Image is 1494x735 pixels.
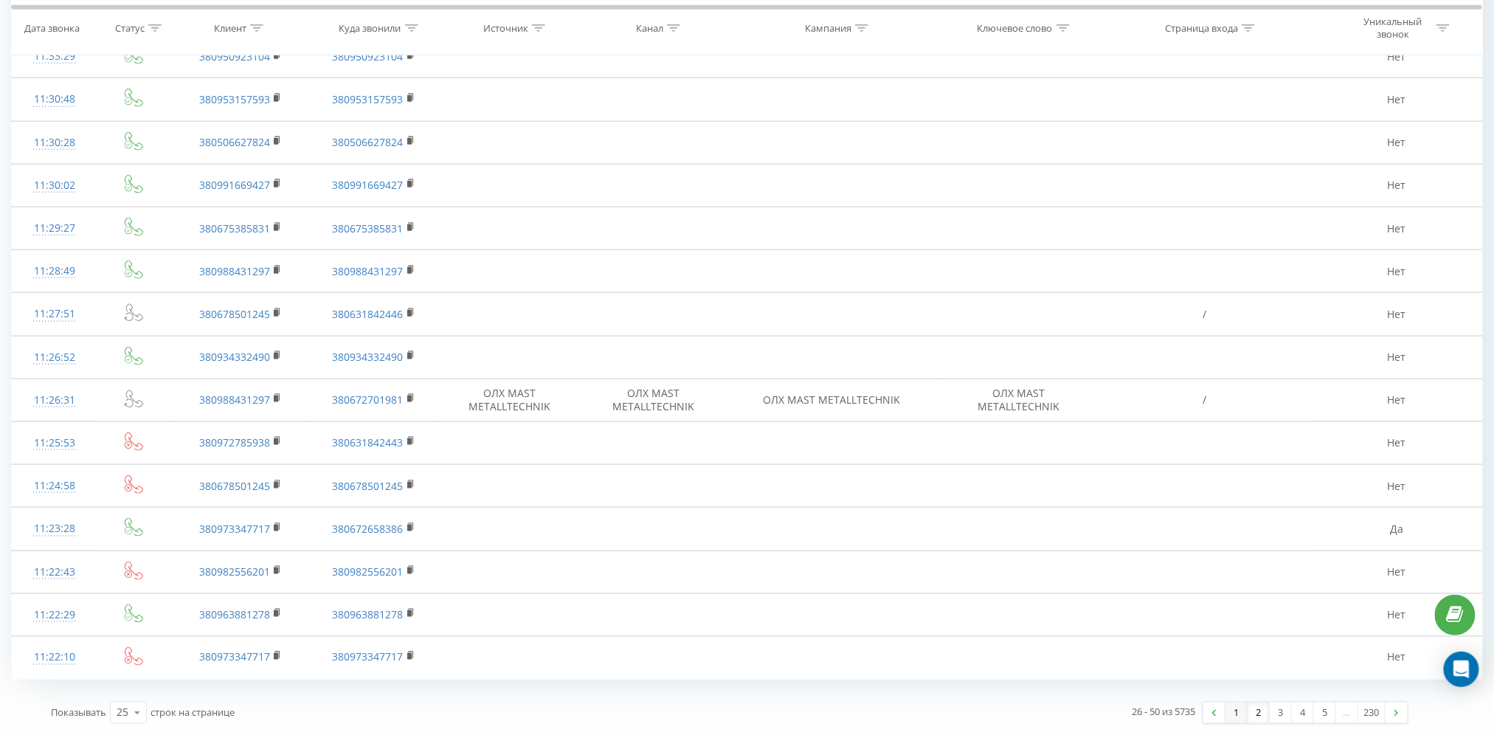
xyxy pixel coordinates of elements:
[1312,336,1482,379] td: Нет
[438,379,581,421] td: ОЛХ MAST METALLTECHNIK
[333,607,404,621] a: 380963881278
[333,435,404,449] a: 380631842443
[151,706,235,720] span: строк на странице
[333,393,404,407] a: 380672701981
[1312,250,1482,293] td: Нет
[27,472,82,500] div: 11:24:58
[1099,379,1312,421] td: /
[27,128,82,157] div: 11:30:28
[115,21,145,34] div: Статус
[199,92,270,106] a: 380953157593
[1225,703,1248,723] a: 1
[199,307,270,321] a: 380678501245
[199,607,270,621] a: 380963881278
[333,264,404,278] a: 380988431297
[27,42,82,71] div: 11:33:29
[1248,703,1270,723] a: 2
[214,21,246,34] div: Клиент
[333,307,404,321] a: 380631842446
[1165,21,1238,34] div: Страница входа
[27,601,82,629] div: 11:22:29
[1312,636,1482,679] td: Нет
[483,21,528,34] div: Источник
[27,386,82,415] div: 11:26:31
[1312,164,1482,207] td: Нет
[1312,78,1482,121] td: Нет
[199,435,270,449] a: 380972785938
[805,21,851,34] div: Кампания
[199,393,270,407] a: 380988431297
[333,92,404,106] a: 380953157593
[27,171,82,200] div: 11:30:02
[333,565,404,579] a: 380982556201
[27,85,82,114] div: 11:30:48
[333,522,404,536] a: 380672658386
[199,221,270,235] a: 380675385831
[1358,703,1386,723] a: 230
[27,558,82,587] div: 11:22:43
[27,343,82,372] div: 11:26:52
[1312,593,1482,636] td: Нет
[117,705,128,720] div: 25
[199,135,270,149] a: 380506627824
[1312,508,1482,551] td: Да
[1354,15,1433,41] div: Уникальный звонок
[1312,293,1482,336] td: Нет
[27,300,82,328] div: 11:27:51
[1312,207,1482,250] td: Нет
[27,429,82,458] div: 11:25:53
[199,178,270,192] a: 380991669427
[199,479,270,493] a: 380678501245
[938,379,1099,421] td: ОЛХ MAST METALLTECHNIK
[199,565,270,579] a: 380982556201
[333,221,404,235] a: 380675385831
[1336,703,1358,723] div: …
[636,21,663,34] div: Канал
[333,49,404,63] a: 380950923104
[333,479,404,493] a: 380678501245
[51,706,106,720] span: Показывать
[333,178,404,192] a: 380991669427
[1444,652,1479,687] div: Open Intercom Messenger
[339,21,401,34] div: Куда звонили
[199,49,270,63] a: 380950923104
[1314,703,1336,723] a: 5
[1312,379,1482,421] td: Нет
[1312,551,1482,593] td: Нет
[199,522,270,536] a: 380973347717
[333,650,404,664] a: 380973347717
[1312,421,1482,464] td: Нет
[333,135,404,149] a: 380506627824
[27,643,82,672] div: 11:22:10
[199,350,270,364] a: 380934332490
[1312,465,1482,508] td: Нет
[1099,293,1312,336] td: /
[199,264,270,278] a: 380988431297
[24,21,80,34] div: Дата звонка
[1270,703,1292,723] a: 3
[1312,35,1482,78] td: Нет
[333,350,404,364] a: 380934332490
[27,257,82,286] div: 11:28:49
[1132,705,1196,720] div: 26 - 50 из 5735
[725,379,938,421] td: ОЛХ MAST METALLTECHNIK
[978,21,1053,34] div: Ключевое слово
[27,214,82,243] div: 11:29:27
[581,379,725,421] td: ОЛХ MAST METALLTECHNIK
[1292,703,1314,723] a: 4
[27,514,82,543] div: 11:23:28
[199,650,270,664] a: 380973347717
[1312,121,1482,164] td: Нет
